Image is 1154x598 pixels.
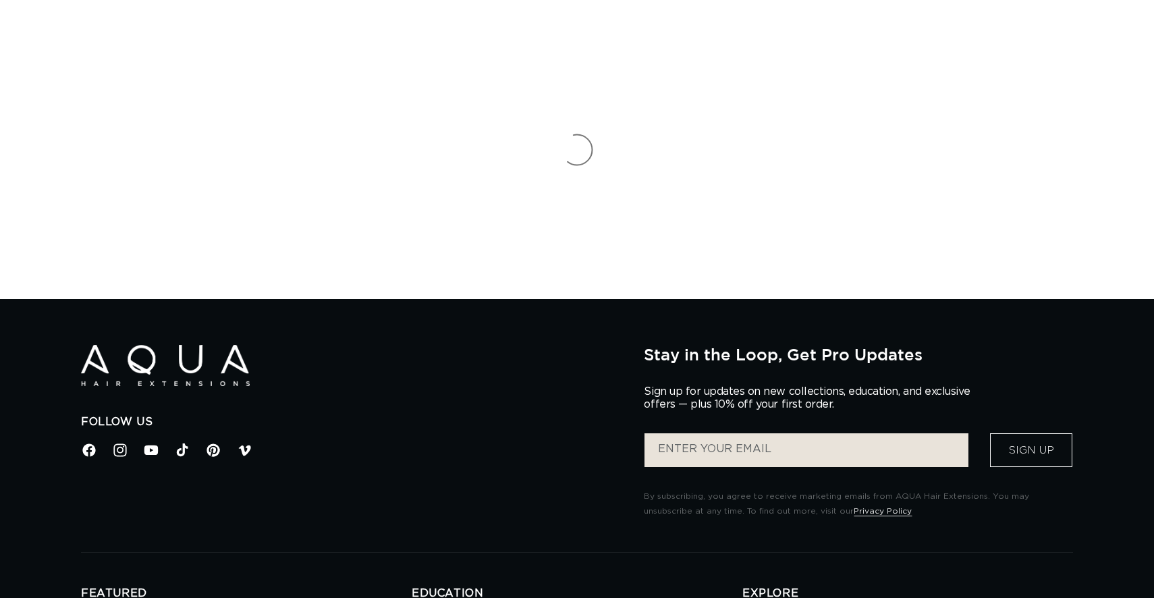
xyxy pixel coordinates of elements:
[81,415,624,429] h2: Follow Us
[644,433,968,467] input: ENTER YOUR EMAIL
[854,507,912,515] a: Privacy Policy
[644,385,981,411] p: Sign up for updates on new collections, education, and exclusive offers — plus 10% off your first...
[644,489,1073,518] p: By subscribing, you agree to receive marketing emails from AQUA Hair Extensions. You may unsubscr...
[644,345,1073,364] h2: Stay in the Loop, Get Pro Updates
[81,345,250,386] img: Aqua Hair Extensions
[990,433,1072,467] button: Sign Up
